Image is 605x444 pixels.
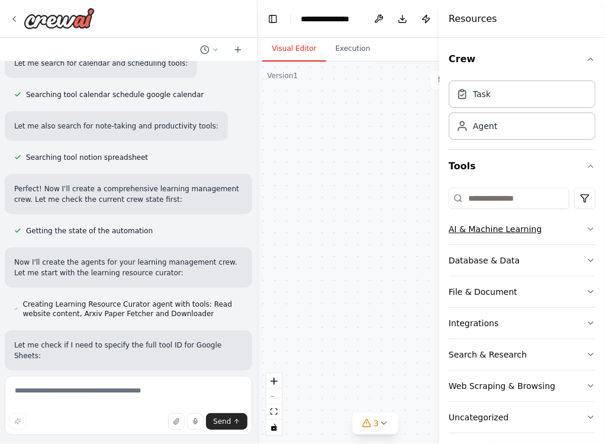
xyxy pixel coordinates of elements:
[26,226,153,236] span: Getting the state of the automation
[301,13,360,25] nav: breadcrumb
[449,276,596,307] button: File & Document
[266,389,282,404] button: zoom out
[449,339,596,370] button: Search & Research
[14,340,243,361] p: Let me check if I need to specify the full tool ID for Google Sheets:
[449,255,520,266] div: Database & Data
[449,12,497,26] h4: Resources
[262,37,326,62] button: Visual Editor
[449,402,596,433] button: Uncategorized
[187,413,204,430] button: Click to speak your automation idea
[14,121,218,131] p: Let me also search for note-taking and productivity tools:
[267,71,298,81] div: Version 1
[14,184,243,205] p: Perfect! Now I'll create a comprehensive learning management crew. Let me check the current crew ...
[473,120,497,132] div: Agent
[449,150,596,183] button: Tools
[9,413,26,430] button: Improve this prompt
[352,413,398,435] button: 3
[449,183,596,443] div: Tools
[449,43,596,76] button: Crew
[195,43,224,57] button: Switch to previous chat
[26,90,204,99] span: Searching tool calendar schedule google calendar
[449,308,596,339] button: Integrations
[449,223,542,235] div: AI & Machine Learning
[449,371,596,401] button: Web Scraping & Browsing
[229,43,247,57] button: Start a new chat
[14,257,243,278] p: Now I'll create the agents for your learning management crew. Let me start with the learning reso...
[449,380,555,392] div: Web Scraping & Browsing
[265,11,281,27] button: Hide left sidebar
[266,404,282,420] button: fit view
[449,245,596,276] button: Database & Data
[449,411,509,423] div: Uncategorized
[449,349,527,361] div: Search & Research
[23,300,243,318] span: Creating Learning Resource Curator agent with tools: Read website content, Arxiv Paper Fetcher an...
[374,417,379,429] span: 3
[213,417,231,426] span: Send
[473,88,491,100] div: Task
[266,420,282,435] button: toggle interactivity
[24,8,95,29] img: Logo
[14,58,188,69] p: Let me search for calendar and scheduling tools:
[168,413,185,430] button: Upload files
[26,153,148,162] span: Searching tool notion spreadsheet
[206,413,247,430] button: Send
[449,317,498,329] div: Integrations
[449,286,517,298] div: File & Document
[266,374,282,435] div: React Flow controls
[449,214,596,244] button: AI & Machine Learning
[449,76,596,149] div: Crew
[326,37,380,62] button: Execution
[266,374,282,389] button: zoom in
